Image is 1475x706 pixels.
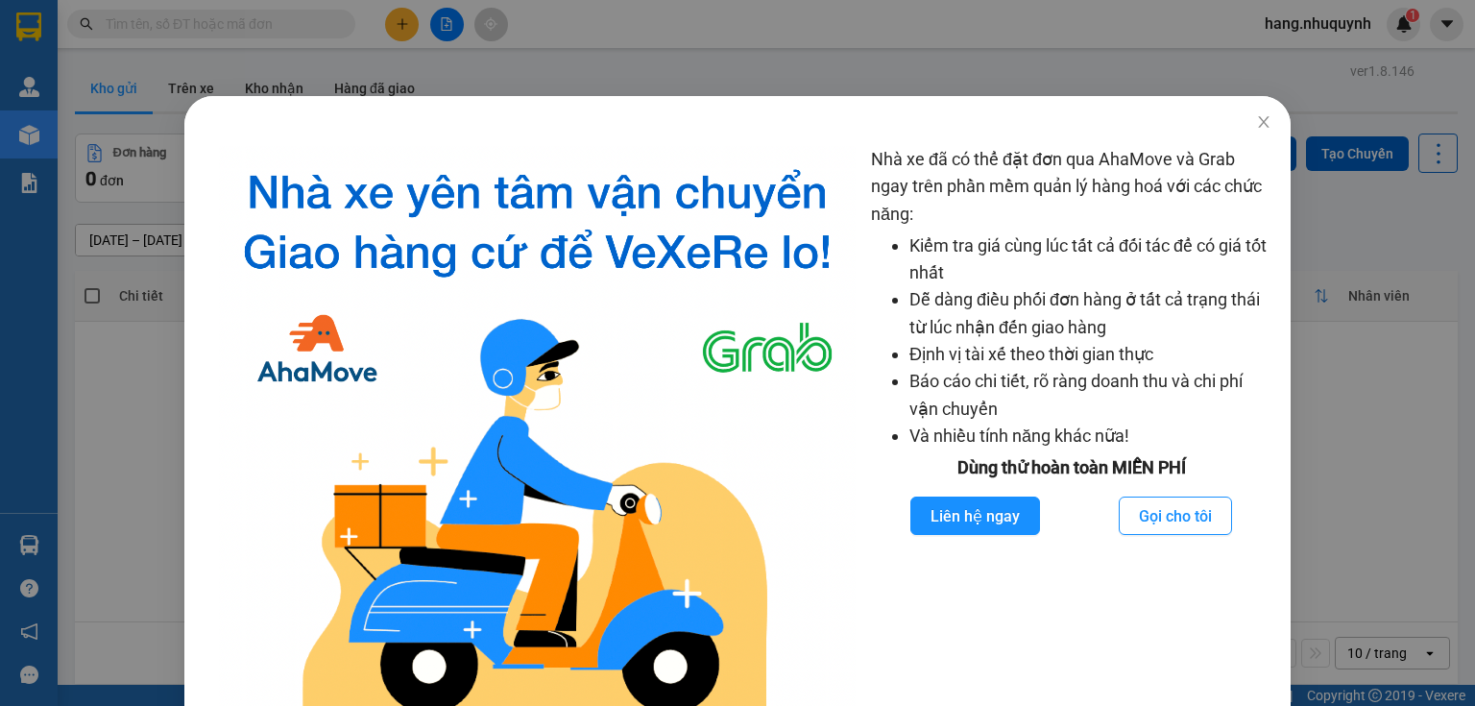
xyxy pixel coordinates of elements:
[910,497,1040,535] button: Liên hệ ngay
[871,454,1271,481] div: Dùng thử hoàn toàn MIỄN PHÍ
[909,232,1271,287] li: Kiểm tra giá cùng lúc tất cả đối tác để có giá tốt nhất
[909,368,1271,423] li: Báo cáo chi tiết, rõ ràng doanh thu và chi phí vận chuyển
[1237,96,1291,150] button: Close
[1119,497,1232,535] button: Gọi cho tôi
[909,286,1271,341] li: Dễ dàng điều phối đơn hàng ở tất cả trạng thái từ lúc nhận đến giao hàng
[931,504,1020,528] span: Liên hệ ngay
[909,423,1271,450] li: Và nhiều tính năng khác nữa!
[1256,114,1271,130] span: close
[1139,504,1212,528] span: Gọi cho tôi
[909,341,1271,368] li: Định vị tài xế theo thời gian thực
